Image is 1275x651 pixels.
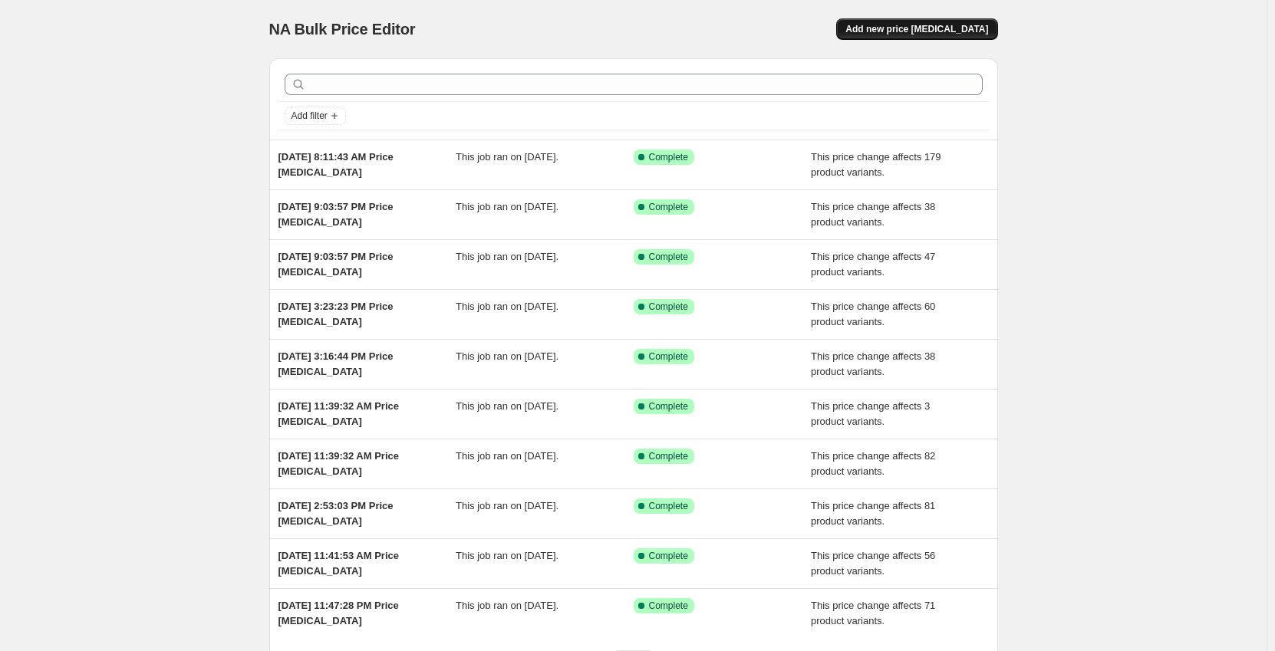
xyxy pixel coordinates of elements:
[811,450,935,477] span: This price change affects 82 product variants.
[811,500,935,527] span: This price change affects 81 product variants.
[811,600,935,626] span: This price change affects 71 product variants.
[292,110,328,122] span: Add filter
[278,151,394,178] span: [DATE] 8:11:43 AM Price [MEDICAL_DATA]
[811,350,935,377] span: This price change affects 38 product variants.
[649,500,688,512] span: Complete
[278,251,394,278] span: [DATE] 9:03:57 PM Price [MEDICAL_DATA]
[811,301,935,327] span: This price change affects 60 product variants.
[649,201,688,213] span: Complete
[811,151,941,178] span: This price change affects 179 product variants.
[649,151,688,163] span: Complete
[278,550,400,577] span: [DATE] 11:41:53 AM Price [MEDICAL_DATA]
[278,400,400,427] span: [DATE] 11:39:32 AM Price [MEDICAL_DATA]
[649,550,688,562] span: Complete
[278,301,394,327] span: [DATE] 3:23:23 PM Price [MEDICAL_DATA]
[836,18,997,40] button: Add new price [MEDICAL_DATA]
[649,400,688,413] span: Complete
[278,350,394,377] span: [DATE] 3:16:44 PM Price [MEDICAL_DATA]
[278,450,400,477] span: [DATE] 11:39:32 AM Price [MEDICAL_DATA]
[649,450,688,462] span: Complete
[456,201,558,212] span: This job ran on [DATE].
[811,251,935,278] span: This price change affects 47 product variants.
[649,600,688,612] span: Complete
[456,151,558,163] span: This job ran on [DATE].
[278,201,394,228] span: [DATE] 9:03:57 PM Price [MEDICAL_DATA]
[811,550,935,577] span: This price change affects 56 product variants.
[649,301,688,313] span: Complete
[649,350,688,363] span: Complete
[456,500,558,511] span: This job ran on [DATE].
[285,107,346,125] button: Add filter
[456,400,558,412] span: This job ran on [DATE].
[845,23,988,35] span: Add new price [MEDICAL_DATA]
[811,201,935,228] span: This price change affects 38 product variants.
[456,450,558,462] span: This job ran on [DATE].
[456,301,558,312] span: This job ran on [DATE].
[811,400,930,427] span: This price change affects 3 product variants.
[456,550,558,561] span: This job ran on [DATE].
[269,21,416,38] span: NA Bulk Price Editor
[456,600,558,611] span: This job ran on [DATE].
[456,350,558,362] span: This job ran on [DATE].
[649,251,688,263] span: Complete
[456,251,558,262] span: This job ran on [DATE].
[278,500,394,527] span: [DATE] 2:53:03 PM Price [MEDICAL_DATA]
[278,600,399,626] span: [DATE] 11:47:28 PM Price [MEDICAL_DATA]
